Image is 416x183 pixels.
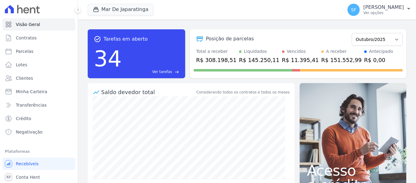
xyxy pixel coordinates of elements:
[2,99,75,111] a: Transferências
[175,70,179,74] span: east
[239,56,280,64] div: R$ 145.250,11
[351,8,356,12] span: SF
[16,161,39,167] span: Recebíveis
[244,48,267,55] div: Liquidados
[2,32,75,44] a: Contratos
[2,158,75,170] a: Recebíveis
[2,45,75,57] a: Parcelas
[196,56,237,64] div: R$ 308.198,51
[321,56,362,64] div: R$ 151.552,99
[88,4,153,15] button: Mar De Japaratinga
[369,48,393,55] div: Antecipado
[2,18,75,31] a: Visão Geral
[343,1,416,18] button: SF [PERSON_NAME] Ver opções
[2,126,75,138] a: Negativação
[2,59,75,71] a: Lotes
[101,88,195,96] div: Saldo devedor total
[364,56,393,64] div: R$ 0,00
[16,115,31,122] span: Crédito
[16,89,47,95] span: Minha Carteira
[2,72,75,84] a: Clientes
[104,35,148,43] span: Tarefas em aberto
[363,10,404,15] p: Ver opções
[363,4,404,10] p: [PERSON_NAME]
[16,174,40,180] span: Conta Hent
[307,163,399,178] span: Acesso
[5,148,73,155] div: Plataformas
[16,48,33,54] span: Parcelas
[16,21,40,27] span: Visão Geral
[16,62,27,68] span: Lotes
[196,48,237,55] div: Total a receber
[287,48,306,55] div: Vencidos
[94,43,122,75] div: 34
[16,129,43,135] span: Negativação
[196,90,290,95] div: Considerando todos os contratos e todos os meses
[2,86,75,98] a: Minha Carteira
[326,48,347,55] div: A receber
[152,69,172,75] span: Ver tarefas
[206,35,254,42] div: Posição de parcelas
[16,75,33,81] span: Clientes
[124,69,179,75] a: Ver tarefas east
[16,102,47,108] span: Transferências
[94,35,101,43] span: task_alt
[16,35,37,41] span: Contratos
[282,56,319,64] div: R$ 11.395,41
[2,112,75,125] a: Crédito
